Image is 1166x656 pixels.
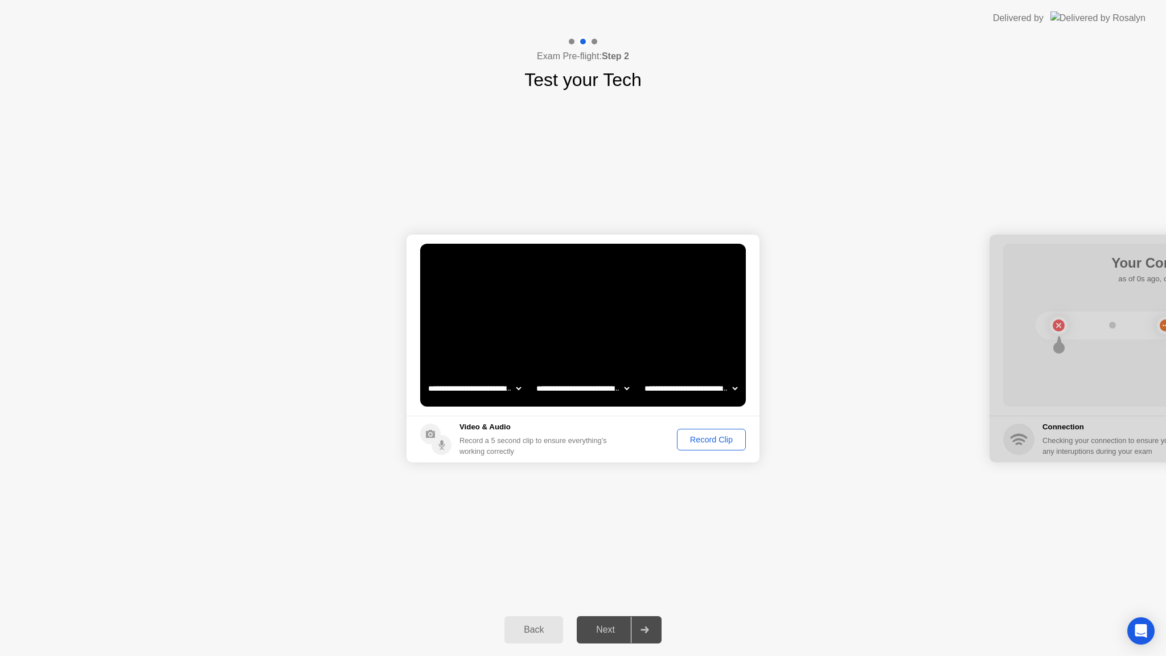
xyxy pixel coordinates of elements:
div: Back [508,625,560,635]
button: Record Clip [677,429,746,450]
b: Step 2 [602,51,629,61]
select: Available cameras [426,377,523,400]
div: Next [580,625,631,635]
div: Open Intercom Messenger [1127,617,1155,645]
h1: Test your Tech [524,66,642,93]
div: Record a 5 second clip to ensure everything’s working correctly [459,435,611,457]
select: Available microphones [642,377,740,400]
h4: Exam Pre-flight: [537,50,629,63]
h5: Video & Audio [459,421,611,433]
select: Available speakers [534,377,631,400]
img: Delivered by Rosalyn [1050,11,1146,24]
div: Delivered by [993,11,1044,25]
button: Next [577,616,662,643]
button: Back [504,616,563,643]
div: Record Clip [681,435,742,444]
